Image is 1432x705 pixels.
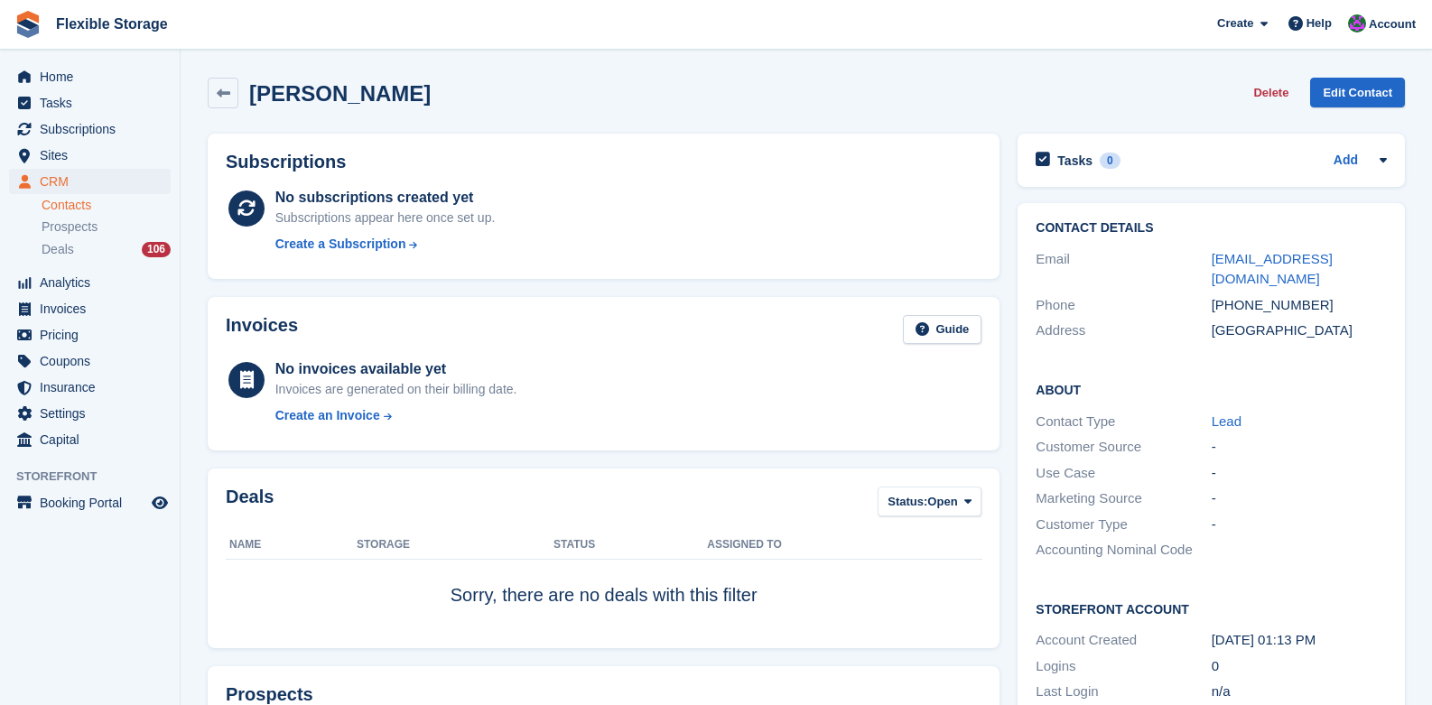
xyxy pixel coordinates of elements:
a: Preview store [149,492,171,514]
div: 0 [1212,656,1387,677]
div: Invoices are generated on their billing date. [275,380,517,399]
h2: Invoices [226,315,298,345]
span: Insurance [40,375,148,400]
div: Email [1036,249,1211,290]
span: Deals [42,241,74,258]
span: Settings [40,401,148,426]
div: No invoices available yet [275,358,517,380]
div: Contact Type [1036,412,1211,432]
div: Create a Subscription [275,235,406,254]
span: Invoices [40,296,148,321]
th: Status [553,531,707,560]
div: - [1212,488,1387,509]
a: Prospects [42,218,171,237]
span: Help [1306,14,1332,32]
a: menu [9,116,171,142]
div: Account Created [1036,630,1211,651]
div: No subscriptions created yet [275,187,496,209]
a: menu [9,401,171,426]
span: Home [40,64,148,89]
img: Daniel Douglas [1348,14,1366,32]
h2: Contact Details [1036,221,1387,236]
h2: About [1036,380,1387,398]
h2: Deals [226,487,274,520]
h2: Subscriptions [226,152,981,172]
div: [PHONE_NUMBER] [1212,295,1387,316]
div: Logins [1036,656,1211,677]
a: menu [9,375,171,400]
div: - [1212,437,1387,458]
div: Address [1036,320,1211,341]
a: Guide [903,315,982,345]
div: [DATE] 01:13 PM [1212,630,1387,651]
div: [GEOGRAPHIC_DATA] [1212,320,1387,341]
a: menu [9,64,171,89]
span: Create [1217,14,1253,32]
span: Capital [40,427,148,452]
a: Add [1334,151,1358,172]
div: - [1212,515,1387,535]
span: Tasks [40,90,148,116]
div: 0 [1100,153,1120,169]
a: menu [9,490,171,515]
img: stora-icon-8386f47178a22dfd0bd8f6a31ec36ba5ce8667c1dd55bd0f319d3a0aa187defe.svg [14,11,42,38]
span: Account [1369,15,1416,33]
div: - [1212,463,1387,484]
span: Coupons [40,348,148,374]
span: Analytics [40,270,148,295]
div: Customer Source [1036,437,1211,458]
div: Customer Type [1036,515,1211,535]
div: Marketing Source [1036,488,1211,509]
th: Storage [357,531,553,560]
a: Deals 106 [42,240,171,259]
h2: [PERSON_NAME] [249,81,431,106]
a: Contacts [42,197,171,214]
div: Create an Invoice [275,406,380,425]
span: Sorry, there are no deals with this filter [451,585,758,605]
div: Phone [1036,295,1211,316]
a: menu [9,322,171,348]
a: menu [9,296,171,321]
a: Flexible Storage [49,9,175,39]
h2: Storefront Account [1036,599,1387,617]
div: Last Login [1036,682,1211,702]
span: Pricing [40,322,148,348]
a: [EMAIL_ADDRESS][DOMAIN_NAME] [1212,251,1333,287]
a: Edit Contact [1310,78,1405,107]
span: Sites [40,143,148,168]
a: Create a Subscription [275,235,496,254]
a: menu [9,270,171,295]
a: menu [9,348,171,374]
h2: Tasks [1057,153,1093,169]
a: menu [9,143,171,168]
a: menu [9,427,171,452]
span: Booking Portal [40,490,148,515]
a: menu [9,90,171,116]
span: CRM [40,169,148,194]
button: Delete [1246,78,1296,107]
a: Create an Invoice [275,406,517,425]
th: Name [226,531,357,560]
div: Use Case [1036,463,1211,484]
a: Lead [1212,413,1241,429]
span: Prospects [42,218,98,236]
th: Assigned to [707,531,981,560]
span: Status: [888,493,927,511]
div: Accounting Nominal Code [1036,540,1211,561]
span: Storefront [16,468,180,486]
a: menu [9,169,171,194]
div: n/a [1212,682,1387,702]
div: Subscriptions appear here once set up. [275,209,496,227]
h2: Prospects [226,684,313,705]
div: 106 [142,242,171,257]
button: Status: Open [878,487,981,516]
span: Subscriptions [40,116,148,142]
span: Open [927,493,957,511]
